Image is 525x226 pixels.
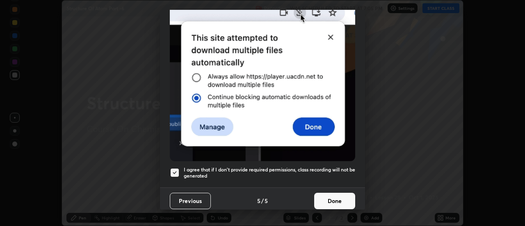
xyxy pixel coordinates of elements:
h4: 5 [265,196,268,205]
button: Done [314,193,355,209]
button: Previous [170,193,211,209]
h5: I agree that if I don't provide required permissions, class recording will not be generated [184,167,355,179]
h4: 5 [257,196,260,205]
h4: / [261,196,264,205]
